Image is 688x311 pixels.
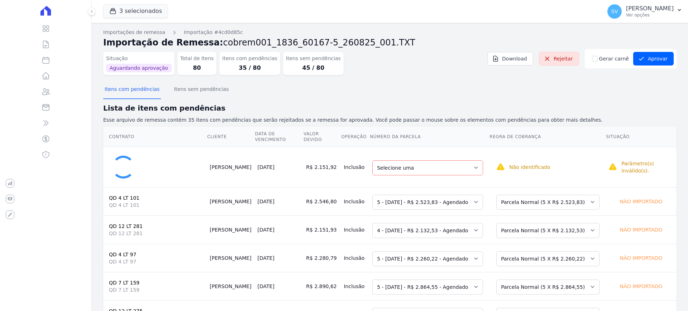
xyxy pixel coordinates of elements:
th: Data de Vencimento [255,127,304,147]
dt: Total de Itens [180,55,214,62]
dd: 80 [180,64,214,72]
div: Não importado [608,225,674,235]
button: Itens com pendências [103,81,161,99]
button: Aprovar [633,52,674,65]
div: Não importado [608,253,674,263]
h2: Lista de itens com pendências [103,103,677,113]
td: R$ 2.151,93 [303,215,341,244]
label: Gerar carnê [599,55,629,63]
p: [PERSON_NAME] [626,5,674,12]
span: QD 4 LT 97 [109,258,204,265]
th: Valor devido [303,127,341,147]
p: Não identificado [509,164,550,171]
td: [PERSON_NAME] [207,147,254,187]
td: R$ 2.546,80 [303,187,341,215]
td: [DATE] [255,147,304,187]
nav: Breadcrumb [103,29,677,36]
button: SV [PERSON_NAME] Ver opções [602,1,688,21]
td: Inclusão [341,187,369,215]
span: SV [611,9,618,14]
th: Regra de Cobrança [489,127,606,147]
dt: Itens com pendências [222,55,277,62]
td: [DATE] [255,187,304,215]
dt: Itens sem pendências [286,55,341,62]
td: [DATE] [255,272,304,300]
a: Importações de remessa [103,29,165,36]
div: Não importado [608,196,674,206]
span: QD 12 LT 281 [109,230,204,237]
th: Número da Parcela [369,127,489,147]
span: QD 4 LT 101 [109,201,204,209]
a: Rejeitar [539,52,579,65]
th: Operação [341,127,369,147]
td: Inclusão [341,272,369,300]
p: Ver opções [626,12,674,18]
a: QD 4 LT 101 [109,195,139,201]
td: R$ 2.890,62 [303,272,341,300]
td: [PERSON_NAME] [207,272,254,300]
a: Importação #4cd0d85c [184,29,243,36]
td: [PERSON_NAME] [207,215,254,244]
a: Download [487,52,533,65]
th: Cliente [207,127,254,147]
td: Inclusão [341,244,369,272]
td: [DATE] [255,215,304,244]
th: Situação [606,127,677,147]
p: Parâmetro(s) inválido(s). [621,160,674,174]
th: Contrato [103,127,207,147]
td: R$ 2.280,79 [303,244,341,272]
td: [PERSON_NAME] [207,244,254,272]
dt: Situação [106,55,172,62]
button: 3 selecionados [103,4,168,18]
button: Itens sem pendências [172,81,230,99]
td: Inclusão [341,215,369,244]
p: Esse arquivo de remessa contém 35 itens com pendências que serão rejeitados se a remessa for apro... [103,116,677,124]
td: Inclusão [341,147,369,187]
td: [DATE] [255,244,304,272]
span: Aguardando aprovação [106,64,172,72]
span: cobrem001_1836_60167-5_260825_001.TXT [223,38,415,48]
td: [PERSON_NAME] [207,187,254,215]
h2: Importação de Remessa: [103,36,677,49]
td: R$ 2.151,92 [303,147,341,187]
a: QD 4 LT 97 [109,252,136,257]
dd: 45 / 80 [286,64,341,72]
span: QD 7 LT 159 [109,286,204,293]
a: QD 7 LT 159 [109,280,139,286]
a: QD 12 LT 281 [109,223,143,229]
dd: 35 / 80 [222,64,277,72]
div: Não importado [608,281,674,291]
